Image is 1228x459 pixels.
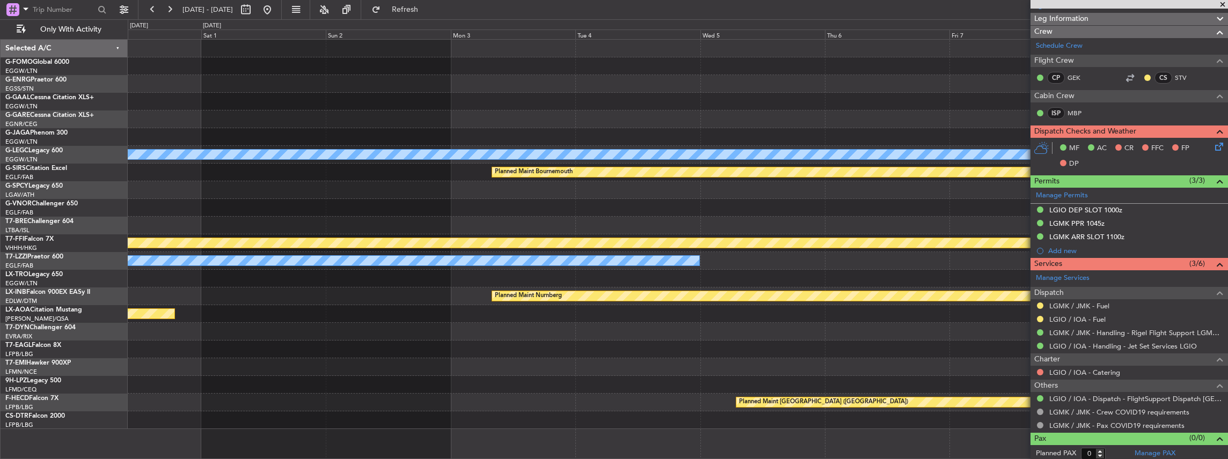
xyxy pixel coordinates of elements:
a: Manage Services [1036,273,1090,284]
a: Manage PAX [1135,448,1175,459]
a: VHHH/HKG [5,244,37,252]
a: LGIO / IOA - Catering [1049,368,1120,377]
span: T7-LZZI [5,254,27,260]
a: LGMK / JMK - Pax COVID19 requirements [1049,421,1185,430]
a: 9H-LPZLegacy 500 [5,377,61,384]
span: DP [1069,159,1079,169]
span: G-ENRG [5,77,31,83]
a: GEK [1068,73,1092,83]
a: G-SPCYLegacy 650 [5,183,63,189]
span: G-LEGC [5,147,28,154]
span: G-VNOR [5,201,32,207]
a: G-VNORChallenger 650 [5,201,78,207]
span: LX-TRO [5,271,28,278]
div: Planned Maint Bournemouth [495,164,573,180]
a: LGIO / IOA - Fuel [1049,315,1106,324]
a: EGLF/FAB [5,173,33,181]
a: G-JAGAPhenom 300 [5,130,68,136]
span: T7-DYN [5,324,30,331]
a: T7-FFIFalcon 7X [5,236,54,242]
span: Pax [1034,433,1046,445]
a: G-GAALCessna Citation XLS+ [5,94,94,101]
span: Others [1034,380,1058,392]
a: T7-DYNChallenger 604 [5,324,76,331]
a: [PERSON_NAME]/QSA [5,315,69,323]
span: Leg Information [1034,13,1088,25]
span: G-GAAL [5,94,30,101]
a: LFMD/CEQ [5,386,36,394]
div: Thu 6 [825,29,949,39]
span: G-FOMO [5,59,33,65]
a: LFPB/LBG [5,421,33,429]
span: (3/3) [1189,175,1205,186]
a: G-SIRSCitation Excel [5,165,67,172]
a: T7-EAGLFalcon 8X [5,342,61,349]
a: EVRA/RIX [5,332,32,340]
a: EGGW/LTN [5,156,38,164]
div: Add new [1048,246,1223,255]
a: Manage Permits [1036,190,1088,201]
a: LGMK / JMK - Fuel [1049,301,1109,310]
a: LGIO / IOA - Handling - Jet Set Services LGIO [1049,342,1197,351]
span: G-GARE [5,112,30,119]
span: Flight Crew [1034,55,1074,67]
a: LGMK / JMK - Crew COVID19 requirements [1049,408,1189,417]
a: G-FOMOGlobal 6000 [5,59,69,65]
a: LFMN/NCE [5,368,37,376]
div: LGMK ARR SLOT 1100z [1049,232,1124,241]
div: Tue 4 [575,29,700,39]
span: T7-BRE [5,218,27,225]
div: Wed 5 [700,29,825,39]
div: CS [1154,72,1172,84]
span: Permits [1034,175,1059,188]
a: EGGW/LTN [5,102,38,110]
span: Dispatch [1034,287,1064,299]
span: CR [1124,143,1134,154]
a: T7-EMIHawker 900XP [5,360,71,366]
a: EGGW/LTN [5,279,38,287]
span: Dispatch Checks and Weather [1034,125,1136,138]
a: G-ENRGPraetor 600 [5,77,67,83]
a: F-HECDFalcon 7X [5,395,59,402]
a: EGLF/FAB [5,262,33,270]
a: LGAV/ATH [5,191,34,199]
a: G-LEGCLegacy 600 [5,147,63,154]
a: G-GARECessna Citation XLS+ [5,112,94,119]
a: EGLF/FAB [5,209,33,217]
div: Sun 2 [326,29,450,39]
span: G-SIRS [5,165,26,172]
span: T7-EMI [5,360,26,366]
a: LGIO / IOA - Dispatch - FlightSupport Dispatch [GEOGRAPHIC_DATA] [1049,394,1223,403]
span: CS-DTR [5,413,28,419]
a: EGGW/LTN [5,138,38,146]
span: LX-AOA [5,307,30,313]
a: EGSS/STN [5,85,34,93]
span: Only With Activity [28,26,113,33]
a: LFPB/LBG [5,403,33,411]
a: T7-LZZIPraetor 600 [5,254,63,260]
span: T7-EAGL [5,342,32,349]
span: Refresh [383,6,428,13]
a: T7-BREChallenger 604 [5,218,74,225]
span: (3/6) [1189,258,1205,269]
a: LX-AOACitation Mustang [5,307,82,313]
a: EGNR/CEG [5,120,38,128]
span: Charter [1034,353,1060,366]
div: Planned Maint [GEOGRAPHIC_DATA] ([GEOGRAPHIC_DATA]) [739,394,908,410]
a: Schedule Crew [1036,41,1083,51]
button: Only With Activity [12,21,116,38]
span: G-JAGA [5,130,30,136]
div: Sat 1 [201,29,326,39]
div: Fri 7 [949,29,1074,39]
button: Refresh [367,1,431,18]
span: (0/0) [1189,432,1205,443]
span: FP [1181,143,1189,154]
a: CS-DTRFalcon 2000 [5,413,65,419]
span: F-HECD [5,395,29,402]
a: LX-INBFalcon 900EX EASy II [5,289,90,295]
a: MBP [1068,108,1092,118]
div: [DATE] [130,21,148,31]
label: Planned PAX [1036,448,1076,459]
div: ISP [1047,107,1065,119]
a: EDLW/DTM [5,297,37,305]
